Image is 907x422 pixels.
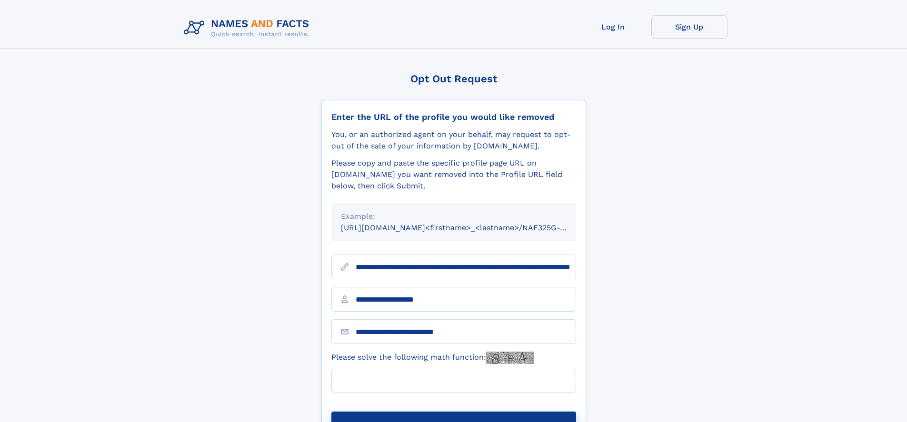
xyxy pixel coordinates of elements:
div: Opt Out Request [321,73,586,85]
a: Log In [575,15,651,39]
div: Please copy and paste the specific profile page URL on [DOMAIN_NAME] you want removed into the Pr... [331,157,576,192]
label: Please solve the following math function: [331,352,534,364]
div: You, or an authorized agent on your behalf, may request to opt-out of the sale of your informatio... [331,129,576,152]
a: Sign Up [651,15,728,39]
div: Enter the URL of the profile you would like removed [331,112,576,122]
div: Example: [341,211,567,222]
img: Logo Names and Facts [180,15,317,41]
small: [URL][DOMAIN_NAME]<firstname>_<lastname>/NAF325G-xxxxxxxx [341,223,594,232]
